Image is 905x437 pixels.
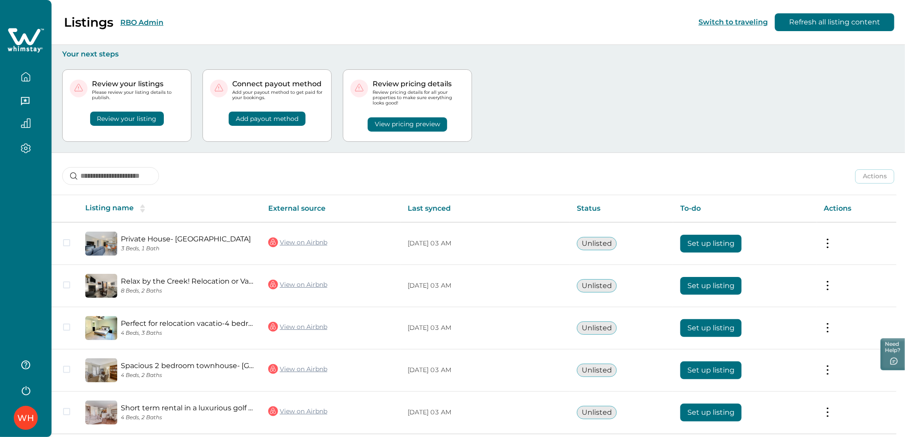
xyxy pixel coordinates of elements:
[121,404,254,412] a: Short term rental in a luxurious golf community
[570,195,673,222] th: Status
[92,90,184,100] p: Please review your listing details to publish.
[85,316,117,340] img: propertyImage_Perfect for relocation vacatio-4 bedroom townhouse
[577,279,617,293] button: Unlisted
[90,112,164,126] button: Review your listing
[408,281,563,290] p: [DATE] 03 AM
[78,195,261,222] th: Listing name
[85,401,117,425] img: propertyImage_Short term rental in a luxurious golf community
[680,235,742,253] button: Set up listing
[121,235,254,243] a: Private House- [GEOGRAPHIC_DATA]
[134,204,151,213] button: sorting
[121,372,254,379] p: 4 Beds, 2 Baths
[121,361,254,370] a: Spacious 2 bedroom townhouse- [GEOGRAPHIC_DATA], Greenway acces
[92,80,184,88] p: Review your listings
[229,112,306,126] button: Add payout method
[121,288,254,294] p: 8 Beds, 2 Baths
[373,80,464,88] p: Review pricing details
[401,195,570,222] th: Last synced
[121,245,254,252] p: 3 Beds, 1 Bath
[577,237,617,250] button: Unlisted
[64,15,113,30] p: Listings
[85,232,117,256] img: propertyImage_Private House- Downtown Durham
[577,406,617,419] button: Unlisted
[368,117,447,132] button: View pricing preview
[120,18,163,27] button: RBO Admin
[268,405,327,417] a: View on Airbnb
[408,324,563,333] p: [DATE] 03 AM
[85,274,117,298] img: propertyImage_Relax by the Creek! Relocation or Vacation
[673,195,817,222] th: To-do
[232,80,324,88] p: Connect payout method
[121,330,254,337] p: 4 Beds, 3 Baths
[268,279,327,290] a: View on Airbnb
[680,404,742,421] button: Set up listing
[699,18,768,26] button: Switch to traveling
[680,319,742,337] button: Set up listing
[373,90,464,106] p: Review pricing details for all your properties to make sure everything looks good!
[268,363,327,375] a: View on Airbnb
[408,408,563,417] p: [DATE] 03 AM
[817,195,897,222] th: Actions
[268,321,327,333] a: View on Airbnb
[85,358,117,382] img: propertyImage_Spacious 2 bedroom townhouse- Pool, Greenway acces
[261,195,401,222] th: External source
[62,50,894,59] p: Your next steps
[775,13,894,31] button: Refresh all listing content
[121,277,254,285] a: Relax by the Creek! Relocation or Vacation
[577,364,617,377] button: Unlisted
[17,407,34,429] div: Whimstay Host
[121,319,254,328] a: Perfect for relocation vacatio-4 bedroom townhouse
[577,321,617,335] button: Unlisted
[680,277,742,295] button: Set up listing
[680,361,742,379] button: Set up listing
[232,90,324,100] p: Add your payout method to get paid for your bookings.
[408,239,563,248] p: [DATE] 03 AM
[268,237,327,248] a: View on Airbnb
[855,169,894,184] button: Actions
[121,414,254,421] p: 4 Beds, 2 Baths
[408,366,563,375] p: [DATE] 03 AM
